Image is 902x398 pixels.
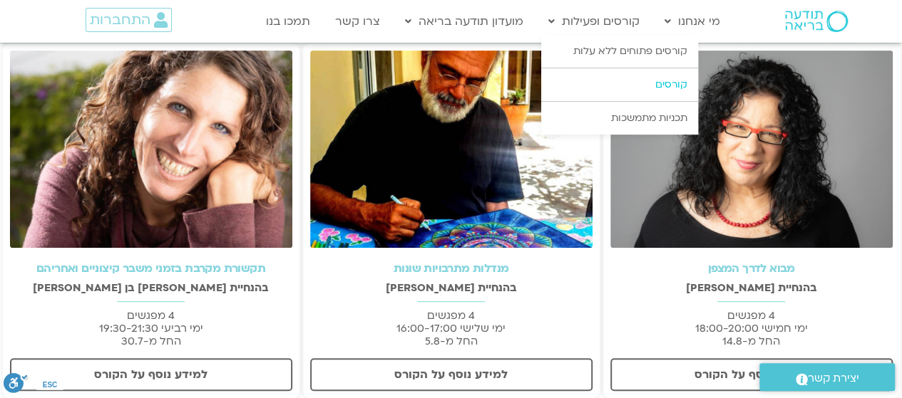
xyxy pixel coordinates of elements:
[86,8,172,32] a: התחברות
[707,261,794,276] a: מבוא לדרך המצפן
[610,282,893,294] h2: בהנחיית [PERSON_NAME]
[785,11,848,32] img: תודעה בריאה
[541,102,698,135] a: תכניות מתמשכות
[398,8,531,35] a: מועדון תודעה בריאה
[94,368,207,381] span: למידע נוסף על הקורס
[310,309,593,347] p: 4 מפגשים ימי שלישי 16:00-17:00 החל מ-5.8
[328,8,387,35] a: צרו קשר
[310,282,593,294] h2: בהנחיית [PERSON_NAME]
[808,369,859,388] span: יצירת קשר
[10,358,292,391] a: למידע נוסף על הקורס
[610,309,893,347] p: 4 מפגשים ימי חמישי 18:00-20:00 החל מ-14.8
[657,8,727,35] a: מי אנחנו
[10,309,292,347] p: 4 מפגשים ימי רביעי 19:30-21:30 החל מ-30.7
[610,358,893,391] a: למידע נוסף על הקורס
[759,363,895,391] a: יצירת קשר
[259,8,317,35] a: תמכו בנו
[394,261,508,276] a: מנדלות מתרבויות שונות
[541,68,698,101] a: קורסים
[90,12,150,28] span: התחברות
[541,35,698,68] a: קורסים פתוחים ללא עלות
[36,261,265,276] a: תקשורת מקרבת בזמני משבר קיצוניים ואחריהם
[394,368,508,381] span: למידע נוסף על הקורס
[695,368,808,381] span: למידע נוסף על הקורס
[10,282,292,294] h2: בהנחיית [PERSON_NAME] בן [PERSON_NAME]
[310,358,593,391] a: למידע נוסף על הקורס
[541,8,647,35] a: קורסים ופעילות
